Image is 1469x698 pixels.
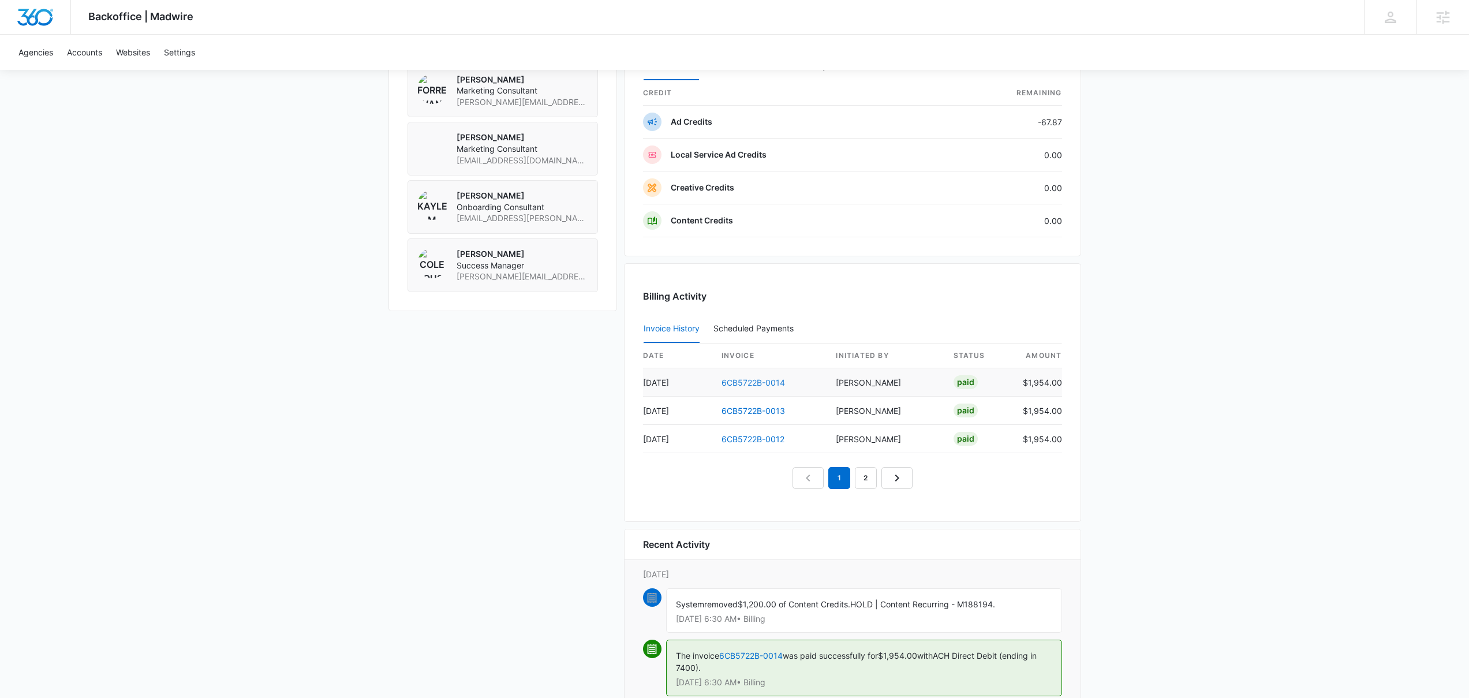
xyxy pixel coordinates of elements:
[12,35,60,70] a: Agencies
[457,212,588,224] span: [EMAIL_ADDRESS][PERSON_NAME][DOMAIN_NAME]
[676,599,704,609] span: System
[676,678,1052,686] p: [DATE] 6:30 AM • Billing
[722,434,784,444] a: 6CB5722B-0012
[457,201,588,213] span: Onboarding Consultant
[1014,425,1062,453] td: $1,954.00
[671,116,712,128] p: Ad Credits
[643,538,710,551] h6: Recent Activity
[643,397,712,425] td: [DATE]
[643,344,712,368] th: date
[457,248,588,260] p: [PERSON_NAME]
[722,406,785,416] a: 6CB5722B-0013
[1014,344,1062,368] th: amount
[850,599,995,609] span: HOLD | Content Recurring - M188194.
[827,397,944,425] td: [PERSON_NAME]
[457,271,588,282] span: [PERSON_NAME][EMAIL_ADDRESS][PERSON_NAME][DOMAIN_NAME]
[457,85,588,96] span: Marketing Consultant
[827,425,944,453] td: [PERSON_NAME]
[457,143,588,155] span: Marketing Consultant
[157,35,202,70] a: Settings
[417,132,447,162] img: Jordan Savage
[944,344,1014,368] th: status
[940,139,1062,171] td: 0.00
[643,289,1062,303] h3: Billing Activity
[417,74,447,104] img: Forrest Van Eck
[671,149,767,160] p: Local Service Ad Credits
[457,74,588,85] p: [PERSON_NAME]
[827,344,944,368] th: Initiated By
[88,10,193,23] span: Backoffice | Madwire
[457,260,588,271] span: Success Manager
[940,106,1062,139] td: -67.87
[712,344,827,368] th: invoice
[954,432,978,446] div: Paid
[793,467,913,489] nav: Pagination
[1014,368,1062,397] td: $1,954.00
[671,182,734,193] p: Creative Credits
[417,248,447,278] img: Cole Rouse
[940,81,1062,106] th: Remaining
[676,615,1052,623] p: [DATE] 6:30 AM • Billing
[917,651,933,660] span: with
[643,425,712,453] td: [DATE]
[457,190,588,201] p: [PERSON_NAME]
[954,375,978,389] div: Paid
[457,132,588,143] p: [PERSON_NAME]
[855,467,877,489] a: Page 2
[671,215,733,226] p: Content Credits
[783,651,878,660] span: was paid successfully for
[713,324,798,333] div: Scheduled Payments
[676,651,719,660] span: The invoice
[940,204,1062,237] td: 0.00
[954,404,978,417] div: Paid
[417,190,447,220] img: Kaylee M Cordell
[881,467,913,489] a: Next Page
[60,35,109,70] a: Accounts
[722,378,785,387] a: 6CB5722B-0014
[878,651,917,660] span: $1,954.00
[719,651,783,660] a: 6CB5722B-0014
[457,155,588,166] span: [EMAIL_ADDRESS][DOMAIN_NAME]
[827,368,944,397] td: [PERSON_NAME]
[1014,397,1062,425] td: $1,954.00
[457,96,588,108] span: [PERSON_NAME][EMAIL_ADDRESS][PERSON_NAME][DOMAIN_NAME]
[643,568,1062,580] p: [DATE]
[828,467,850,489] em: 1
[644,315,700,343] button: Invoice History
[704,599,738,609] span: removed
[643,368,712,397] td: [DATE]
[109,35,157,70] a: Websites
[738,599,850,609] span: $1,200.00 of Content Credits.
[643,81,940,106] th: credit
[940,171,1062,204] td: 0.00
